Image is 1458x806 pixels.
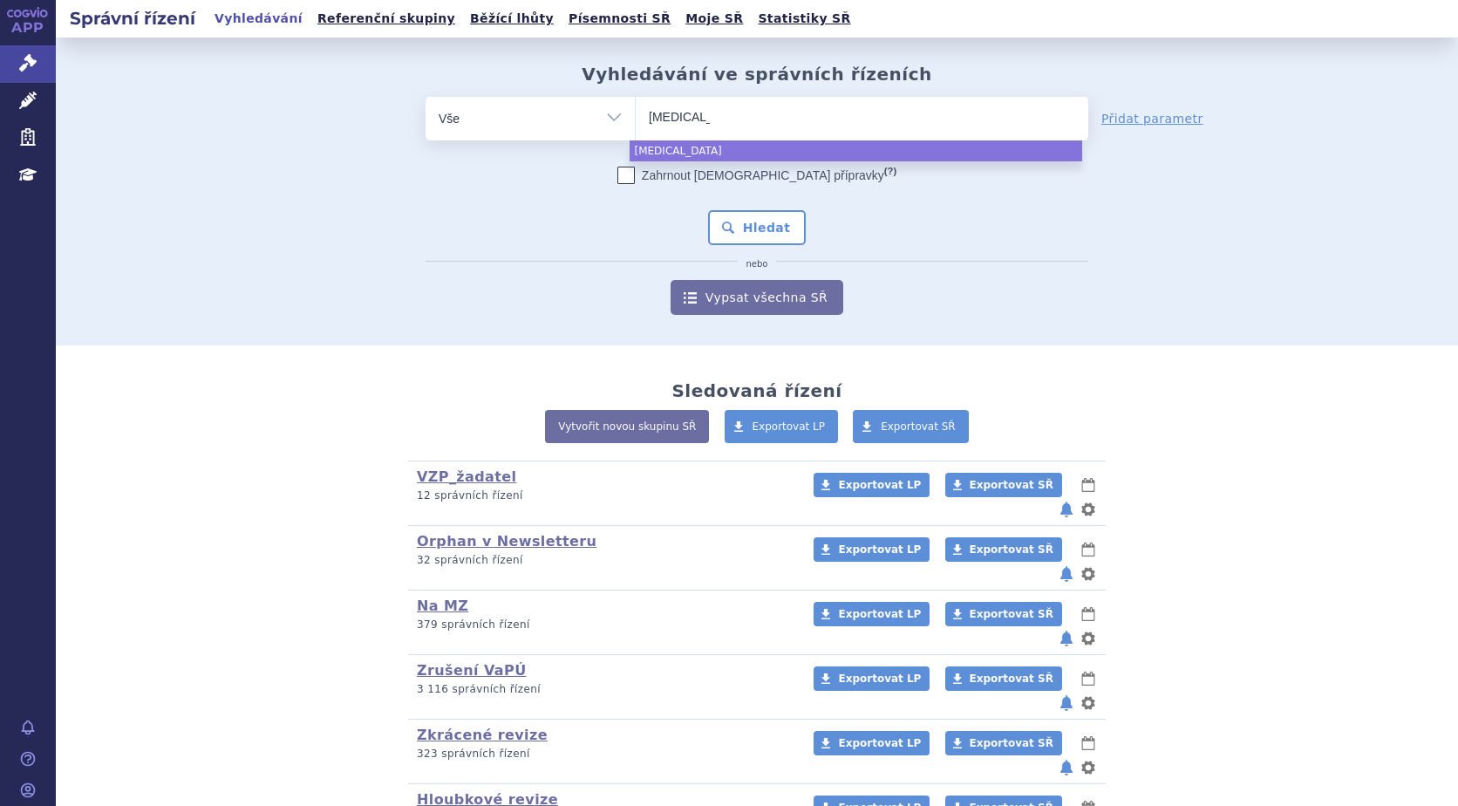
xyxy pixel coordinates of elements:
[970,673,1053,685] span: Exportovat SŘ
[1080,604,1097,625] button: lhůty
[725,410,839,443] a: Exportovat LP
[545,410,709,443] a: Vytvořit novou skupinu SŘ
[563,7,676,31] a: Písemnosti SŘ
[1080,475,1097,495] button: lhůty
[945,473,1062,497] a: Exportovat SŘ
[738,259,777,270] i: nebo
[1058,628,1075,649] button: notifikace
[417,662,527,679] a: Zrušení VaPÚ
[312,7,460,31] a: Referenční skupiny
[1080,539,1097,560] button: lhůty
[853,410,969,443] a: Exportovat SŘ
[945,731,1062,755] a: Exportovat SŘ
[1101,110,1203,127] a: Přidat parametr
[970,479,1053,491] span: Exportovat SŘ
[814,537,930,562] a: Exportovat LP
[417,747,791,762] p: 323 správních řízení
[945,537,1062,562] a: Exportovat SŘ
[838,608,921,620] span: Exportovat LP
[209,7,308,31] a: Vyhledávání
[417,618,791,632] p: 379 správních řízení
[753,7,855,31] a: Statistiky SŘ
[945,602,1062,626] a: Exportovat SŘ
[970,737,1053,749] span: Exportovat SŘ
[1058,564,1075,584] button: notifikace
[1080,628,1097,649] button: nastavení
[56,6,209,31] h2: Správní řízení
[417,468,516,485] a: VZP_žadatel
[838,543,921,556] span: Exportovat LP
[838,673,921,685] span: Exportovat LP
[417,488,791,503] p: 12 správních řízení
[1058,757,1075,778] button: notifikace
[417,682,791,697] p: 3 116 správních řízení
[465,7,559,31] a: Běžící lhůty
[814,666,930,691] a: Exportovat LP
[814,731,930,755] a: Exportovat LP
[753,420,826,433] span: Exportovat LP
[1080,564,1097,584] button: nastavení
[1080,757,1097,778] button: nastavení
[617,167,896,184] label: Zahrnout [DEMOGRAPHIC_DATA] přípravky
[630,140,1082,161] li: [MEDICAL_DATA]
[884,166,896,177] abbr: (?)
[970,543,1053,556] span: Exportovat SŘ
[417,727,548,743] a: Zkrácené revize
[417,553,791,568] p: 32 správních řízení
[814,602,930,626] a: Exportovat LP
[1080,668,1097,689] button: lhůty
[838,479,921,491] span: Exportovat LP
[945,666,1062,691] a: Exportovat SŘ
[680,7,748,31] a: Moje SŘ
[970,608,1053,620] span: Exportovat SŘ
[1058,693,1075,714] button: notifikace
[1080,499,1097,520] button: nastavení
[814,473,930,497] a: Exportovat LP
[582,64,932,85] h2: Vyhledávání ve správních řízeních
[417,533,596,550] a: Orphan v Newsletteru
[881,420,956,433] span: Exportovat SŘ
[1080,693,1097,714] button: nastavení
[1080,733,1097,754] button: lhůty
[671,380,841,401] h2: Sledovaná řízení
[671,280,843,315] a: Vypsat všechna SŘ
[708,210,807,245] button: Hledat
[417,598,468,614] a: Na MZ
[1058,499,1075,520] button: notifikace
[838,737,921,749] span: Exportovat LP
